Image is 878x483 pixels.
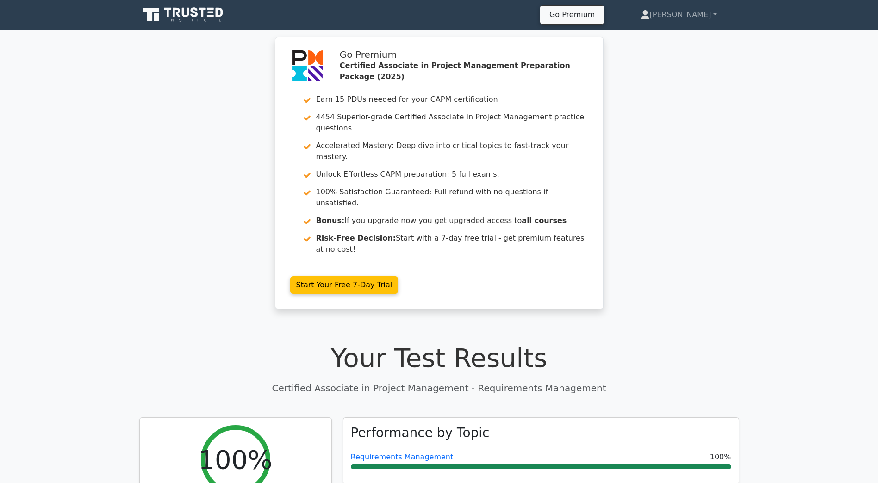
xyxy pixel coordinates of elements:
p: Certified Associate in Project Management - Requirements Management [139,381,739,395]
h1: Your Test Results [139,342,739,373]
a: Requirements Management [351,452,454,461]
a: [PERSON_NAME] [618,6,739,24]
h3: Performance by Topic [351,425,490,441]
h2: 100% [198,444,272,475]
a: Go Premium [544,8,600,21]
a: Start Your Free 7-Day Trial [290,276,399,294]
span: 100% [710,452,731,463]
